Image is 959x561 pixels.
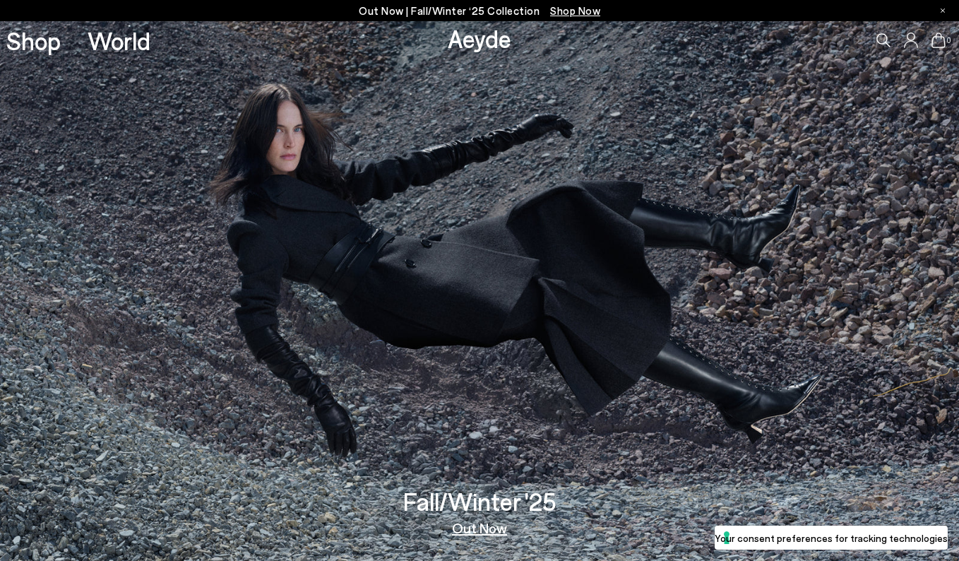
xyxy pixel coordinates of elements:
a: Out Now [452,521,507,535]
a: 0 [931,33,946,48]
span: Navigate to /collections/new-in [550,4,600,17]
a: World [88,28,150,53]
span: 0 [946,37,953,45]
p: Out Now | Fall/Winter ‘25 Collection [359,2,600,20]
button: Your consent preferences for tracking technologies [715,526,948,550]
h3: Fall/Winter '25 [403,489,556,514]
label: Your consent preferences for tracking technologies [715,531,948,545]
a: Aeyde [448,23,511,53]
a: Shop [6,28,61,53]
